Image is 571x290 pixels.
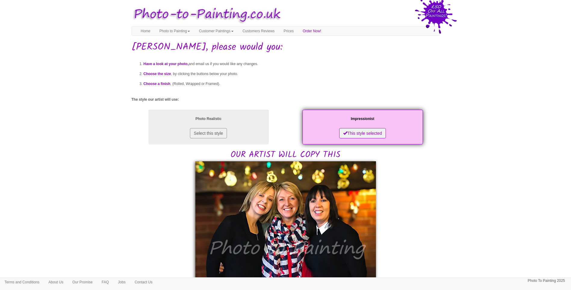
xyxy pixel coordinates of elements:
[44,278,68,287] a: About Us
[68,278,97,287] a: Our Promise
[528,278,565,284] p: Photo To Painting 2025
[130,278,157,287] a: Contact Us
[132,108,440,160] h2: OUR ARTIST WILL COPY THIS
[194,27,238,36] a: Customer Paintings
[144,59,440,69] li: and email us if you would like any changes.
[132,42,440,52] h1: [PERSON_NAME], please would you:
[309,116,417,122] p: Impressionist
[238,27,279,36] a: Customers Reviews
[155,27,194,36] a: Photo to Painting
[144,72,171,76] span: Choose the size
[154,116,263,122] p: Photo Realistic
[144,79,440,89] li: , (Rolled, Wrapped or Framed).
[298,27,326,36] a: Order Now!
[190,128,227,138] button: Select this style
[129,3,283,26] img: Photo to Painting
[132,97,179,102] label: The style our artist will use:
[339,128,386,138] button: This style selected
[136,27,155,36] a: Home
[144,62,189,66] span: Have a look at your photo,
[97,278,113,287] a: FAQ
[144,82,170,86] span: Choose a finish
[113,278,130,287] a: Jobs
[144,69,440,79] li: , by clicking the buttons below your photo.
[279,27,298,36] a: Prices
